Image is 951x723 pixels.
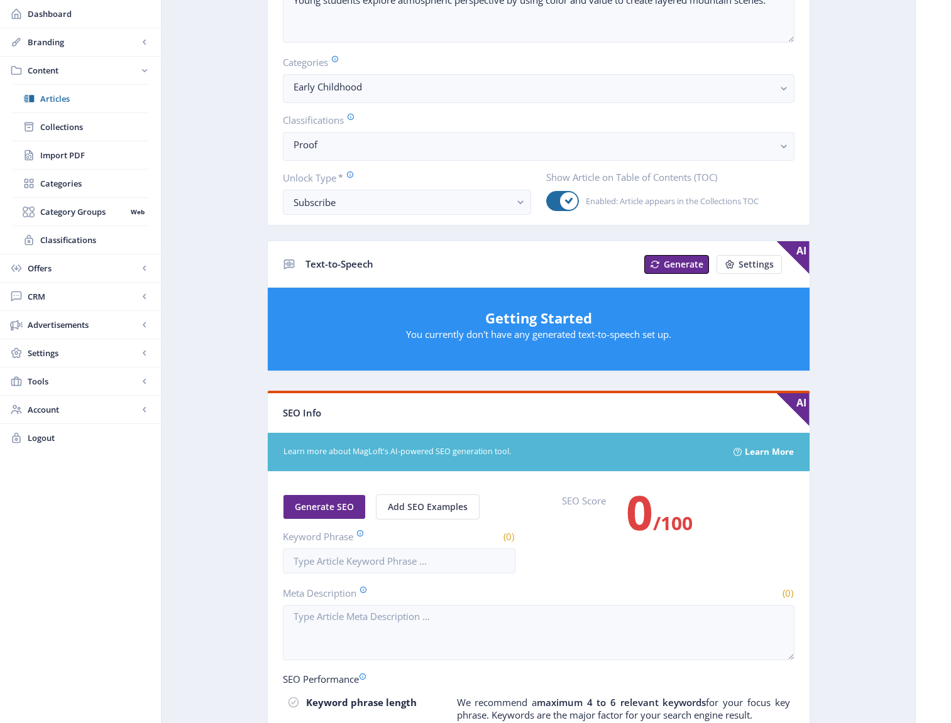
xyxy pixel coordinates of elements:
[739,259,774,269] span: Settings
[626,499,693,536] h3: /100
[28,36,138,48] span: Branding
[388,502,468,512] span: Add SEO Examples
[283,548,515,574] input: Type Article Keyword Phrase ...
[283,406,321,419] span: SEO Info
[28,403,138,416] span: Account
[280,308,797,328] h5: Getting Started
[280,328,797,340] p: You currently don't have any generated text-to-speech set up.
[283,673,794,685] div: SEO Performance
[13,85,148,112] a: Articles
[13,198,148,226] a: Category GroupsWeb
[781,587,794,599] span: (0)
[40,177,148,190] span: Categories
[283,113,784,127] label: Classifications
[637,255,709,274] a: New page
[267,241,810,372] app-collection-view: Text-to-Speech
[294,137,774,152] nb-select-label: Proof
[777,393,810,426] span: AI
[283,530,394,543] label: Keyword Phrase
[283,171,521,185] label: Unlock Type
[28,8,151,20] span: Dashboard
[546,171,784,183] label: Show Article on Table of Contents (TOC)
[126,205,148,218] nb-badge: Web
[40,234,148,246] span: Classifications
[294,195,510,210] div: Subscribe
[13,113,148,141] a: Collections
[562,494,606,555] label: SEO Score
[283,446,719,458] span: Learn more about MagLoft's AI-powered SEO generation tool.
[283,74,794,103] button: Early Childhood
[283,132,794,161] button: Proof
[13,141,148,169] a: Import PDF
[626,480,653,544] span: 0
[777,241,810,274] span: AI
[13,170,148,197] a: Categories
[283,494,366,519] button: Generate SEO
[664,259,703,269] span: Generate
[295,502,354,512] span: Generate SEO
[376,494,480,519] button: Add SEO Examples
[294,79,774,94] nb-select-label: Early Childhood
[28,262,138,275] span: Offers
[40,121,148,133] span: Collections
[644,255,709,274] button: Generate
[305,258,373,270] span: Text-to-Speech
[28,64,138,77] span: Content
[40,205,126,218] span: Category Groups
[717,255,782,274] button: Settings
[709,255,782,274] a: New page
[283,586,534,600] label: Meta Description
[28,290,138,303] span: CRM
[579,193,759,209] span: Enabled: Article appears in the Collections TOC
[13,226,148,254] a: Classifications
[502,530,515,543] span: (0)
[28,375,138,388] span: Tools
[40,149,148,161] span: Import PDF
[283,55,784,69] label: Categories
[40,92,148,105] span: Articles
[283,190,531,215] button: Subscribe
[745,442,794,462] a: Learn More
[28,318,138,331] span: Advertisements
[28,432,151,444] span: Logout
[28,347,138,359] span: Settings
